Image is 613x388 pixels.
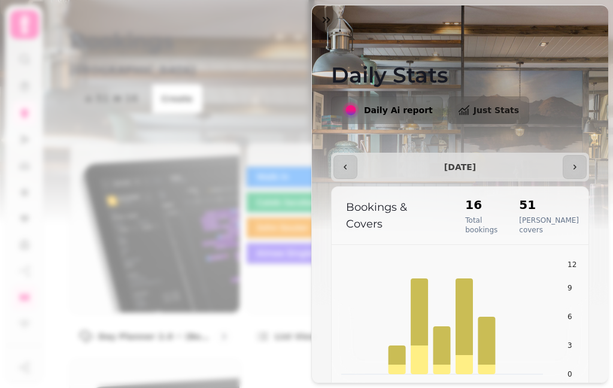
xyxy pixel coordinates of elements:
tspan: 6 [568,313,572,321]
tspan: 3 [568,341,572,350]
span: Just Stats [474,106,519,114]
h1: Daily Stats [331,34,589,87]
p: [PERSON_NAME] covers [519,216,579,235]
p: Bookings & Covers [346,199,441,232]
img: Background [312,5,608,305]
tspan: 9 [568,284,572,292]
p: Total bookings [465,216,497,235]
tspan: 0 [568,370,572,378]
button: Just Stats [448,96,529,124]
button: Daily Ai report [331,96,443,124]
h2: 16 [465,196,497,213]
span: Daily Ai report [364,106,433,114]
h2: 51 [519,196,579,213]
tspan: 12 [568,260,576,269]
